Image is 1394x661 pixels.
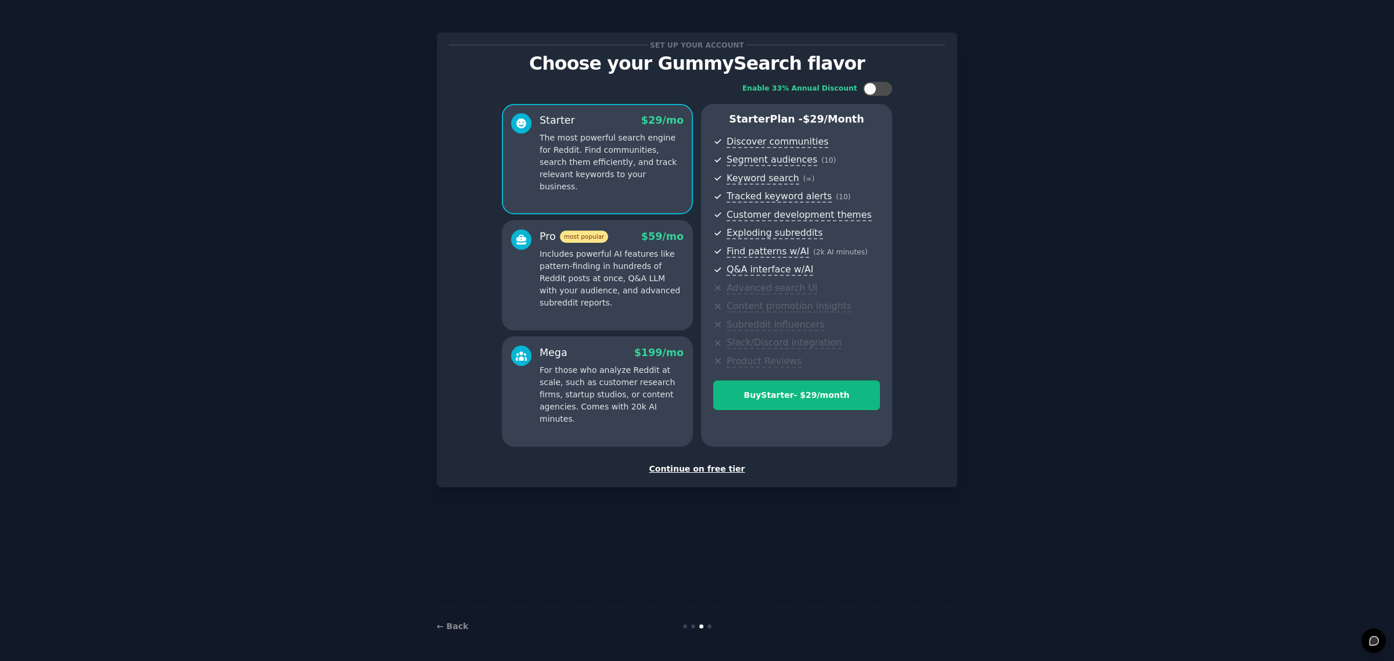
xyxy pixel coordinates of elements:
span: Q&A interface w/AI [727,264,813,276]
span: $ 29 /month [803,113,864,125]
span: most popular [560,231,609,243]
span: ( ∞ ) [803,175,815,183]
p: Includes powerful AI features like pattern-finding in hundreds of Reddit posts at once, Q&A LLM w... [540,248,684,309]
span: ( 2k AI minutes ) [813,248,868,256]
p: The most powerful search engine for Reddit. Find communities, search them efficiently, and track ... [540,132,684,193]
div: Starter [540,113,575,128]
p: Choose your GummySearch flavor [449,53,945,74]
span: Advanced search UI [727,282,817,294]
span: Keyword search [727,173,799,185]
div: Pro [540,229,608,244]
span: Product Reviews [727,355,802,368]
div: Mega [540,346,567,360]
span: Customer development themes [727,209,872,221]
span: Set up your account [648,39,746,51]
span: Content promotion insights [727,300,852,312]
div: Buy Starter - $ 29 /month [714,389,879,401]
div: Continue on free tier [449,463,945,475]
button: BuyStarter- $29/month [713,380,880,410]
p: Starter Plan - [713,112,880,127]
span: Slack/Discord integration [727,337,842,349]
span: Find patterns w/AI [727,246,809,258]
p: For those who analyze Reddit at scale, such as customer research firms, startup studios, or conte... [540,364,684,425]
span: ( 10 ) [821,156,836,164]
span: Segment audiences [727,154,817,166]
a: ← Back [437,622,468,631]
div: Enable 33% Annual Discount [742,84,857,94]
span: $ 199 /mo [634,347,684,358]
span: Tracked keyword alerts [727,191,832,203]
span: $ 59 /mo [641,231,684,242]
span: Exploding subreddits [727,227,822,239]
span: ( 10 ) [836,193,850,201]
span: Discover communities [727,136,828,148]
span: Subreddit influencers [727,319,824,331]
span: $ 29 /mo [641,114,684,126]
